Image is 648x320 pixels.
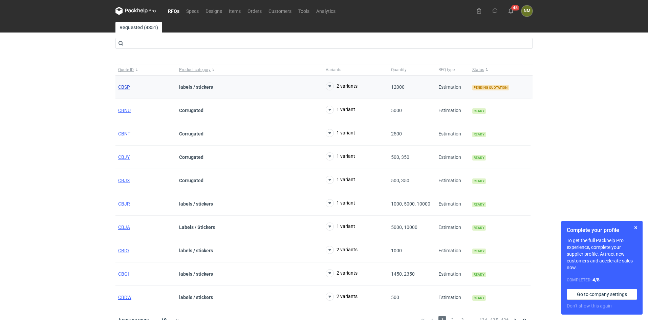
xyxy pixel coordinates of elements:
[567,289,637,300] a: Go to company settings
[391,67,407,72] span: Quantity
[118,271,129,277] a: CBGI
[521,5,533,17] div: Natalia Mrozek
[391,84,405,90] span: 12000
[202,7,225,15] a: Designs
[118,201,130,207] a: CBJR
[179,271,213,277] strong: labels / stickers
[436,192,470,216] div: Estimation
[391,225,417,230] span: 5000, 10000
[118,225,130,230] a: CBJA
[391,295,399,300] span: 500
[391,271,415,277] span: 1450, 2350
[179,295,213,300] strong: labels / stickers
[179,248,213,253] strong: labels / stickers
[436,122,470,146] div: Estimation
[115,64,176,75] button: Quote ID
[436,262,470,286] div: Estimation
[391,178,409,183] span: 500, 350
[472,202,486,207] span: Ready
[436,239,470,262] div: Estimation
[326,293,358,301] button: 2 variants
[118,84,130,90] a: CBSP
[179,154,203,160] strong: Corrugated
[391,131,402,136] span: 2500
[165,7,183,15] a: RFQs
[472,67,484,72] span: Status
[118,295,131,300] a: CBDW
[391,248,402,253] span: 1000
[472,272,486,277] span: Ready
[326,82,358,90] button: 2 variants
[295,7,313,15] a: Tools
[436,146,470,169] div: Estimation
[326,222,355,231] button: 1 variant
[176,64,323,75] button: Product category
[326,129,355,137] button: 1 variant
[179,178,203,183] strong: Corrugated
[115,7,156,15] svg: Packhelp Pro
[225,7,244,15] a: Items
[472,155,486,161] span: Ready
[567,237,637,271] p: To get the full Packhelp Pro experience, complete your supplier profile. Attract new customers an...
[436,76,470,99] div: Estimation
[505,5,516,16] button: 45
[313,7,339,15] a: Analytics
[567,226,637,234] h1: Complete your profile
[179,67,211,72] span: Product category
[436,286,470,309] div: Estimation
[115,22,162,33] a: Requested (4351)
[179,201,213,207] strong: labels / stickers
[436,169,470,192] div: Estimation
[326,152,355,161] button: 1 variant
[118,248,129,253] a: CBIO
[179,84,213,90] strong: labels / stickers
[391,108,402,113] span: 5000
[391,201,430,207] span: 1000, 5000, 10000
[567,276,637,283] div: Completed:
[472,132,486,137] span: Ready
[472,85,509,90] span: Pending quotation
[179,225,215,230] strong: Labels / Stickers
[326,106,355,114] button: 1 variant
[179,108,203,113] strong: Corrugated
[472,249,486,254] span: Ready
[118,108,131,113] a: CBNU
[326,176,355,184] button: 1 variant
[118,178,130,183] a: CBJX
[592,277,600,282] strong: 4 / 8
[265,7,295,15] a: Customers
[436,99,470,122] div: Estimation
[326,269,358,277] button: 2 variants
[632,223,640,232] button: Skip for now
[118,131,130,136] a: CBNT
[472,295,486,301] span: Ready
[438,67,455,72] span: RFQ type
[472,178,486,184] span: Ready
[326,199,355,207] button: 1 variant
[470,64,531,75] button: Status
[179,131,203,136] strong: Corrugated
[472,225,486,231] span: Ready
[567,302,612,309] button: Don’t show this again
[391,154,409,160] span: 500, 350
[118,67,134,72] span: Quote ID
[436,216,470,239] div: Estimation
[326,67,341,72] span: Variants
[118,154,130,160] a: CBJY
[183,7,202,15] a: Specs
[472,108,486,114] span: Ready
[326,246,358,254] button: 2 variants
[521,5,533,17] button: NM
[244,7,265,15] a: Orders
